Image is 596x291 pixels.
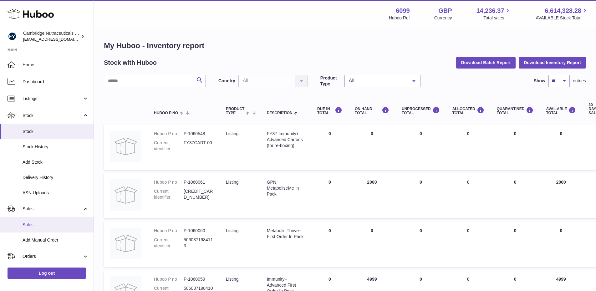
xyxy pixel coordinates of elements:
div: FY37 Immunity+ Advanced Cartons (for re-boxing) [267,131,305,149]
dt: Huboo P no [154,131,184,137]
span: Description [267,111,293,115]
strong: 6099 [396,7,410,15]
td: 0 [311,125,349,170]
dd: 5060371984113 [184,237,213,249]
span: Add Stock [23,159,89,165]
button: Download Batch Report [456,57,516,68]
div: Metabolic Thrive+ First Order In Pack [267,228,305,240]
span: Sales [23,222,89,228]
span: listing [226,228,238,233]
div: Huboo Ref [389,15,410,21]
h2: Stock with Huboo [104,59,157,67]
span: 0 [514,277,517,282]
td: 0 [395,125,446,170]
div: AVAILABLE Total [546,107,576,115]
td: 0 [395,173,446,218]
span: 0 [514,228,517,233]
td: 0 [540,222,582,267]
span: 6,614,328.28 [545,7,581,15]
label: Show [534,78,545,84]
span: All [347,78,408,84]
span: Orders [23,253,82,259]
a: 14,236.37 Total sales [476,7,511,21]
a: Log out [8,268,86,279]
span: Dashboard [23,79,89,85]
div: QUARANTINED Total [497,107,534,115]
span: [EMAIL_ADDRESS][DOMAIN_NAME] [23,37,92,42]
span: Home [23,62,89,68]
td: 2000 [540,173,582,218]
img: huboo@camnutra.com [8,32,17,41]
h1: My Huboo - Inventory report [104,41,586,51]
img: product image [110,228,141,259]
label: Product Type [320,75,341,87]
span: Total sales [483,15,511,21]
td: 0 [349,222,395,267]
dd: P-1060060 [184,228,213,234]
span: entries [573,78,586,84]
dd: FY37CART-00 [184,140,213,152]
dt: Current identifier [154,188,184,200]
span: Sales [23,206,82,212]
span: listing [226,131,238,136]
td: 0 [446,125,491,170]
span: Stock [23,129,89,135]
img: product image [110,131,141,162]
span: listing [226,277,238,282]
td: 0 [446,222,491,267]
dt: Current identifier [154,237,184,249]
div: ON HAND Total [355,107,389,115]
div: Currency [434,15,452,21]
a: 6,614,328.28 AVAILABLE Stock Total [536,7,588,21]
span: 0 [514,180,517,185]
span: AVAILABLE Stock Total [536,15,588,21]
span: 0 [514,131,517,136]
td: 0 [311,222,349,267]
div: UNPROCESSED Total [402,107,440,115]
div: ALLOCATED Total [452,107,484,115]
span: ASN Uploads [23,190,89,196]
div: GPN MetaboliseMe In Pack [267,179,305,197]
img: product image [110,179,141,211]
span: Stock History [23,144,89,150]
span: Huboo P no [154,111,178,115]
label: Country [218,78,235,84]
span: Delivery History [23,175,89,181]
dd: P-1060059 [184,276,213,282]
dd: P-1060061 [184,179,213,185]
dt: Current identifier [154,140,184,152]
div: DUE IN TOTAL [317,107,342,115]
span: 14,236.37 [476,7,504,15]
dt: Huboo P no [154,228,184,234]
td: 0 [311,173,349,218]
span: Product Type [226,107,244,115]
span: Add Manual Order [23,237,89,243]
td: 2000 [349,173,395,218]
td: 0 [349,125,395,170]
dt: Huboo P no [154,276,184,282]
td: 0 [446,173,491,218]
button: Download Inventory Report [519,57,586,68]
td: 0 [540,125,582,170]
dd: [CREDIT_CARD_NUMBER] [184,188,213,200]
dd: P-1060548 [184,131,213,137]
dt: Huboo P no [154,179,184,185]
span: Listings [23,96,82,102]
span: Stock [23,113,82,119]
div: Cambridge Nutraceuticals Ltd [23,30,79,42]
strong: GBP [438,7,452,15]
span: listing [226,180,238,185]
td: 0 [395,222,446,267]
